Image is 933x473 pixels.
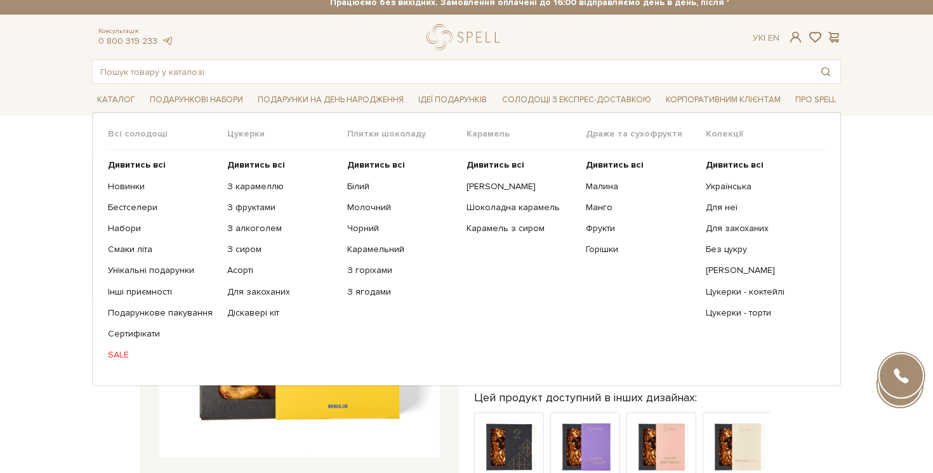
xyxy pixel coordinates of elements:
span: Карамель [466,128,586,140]
div: Каталог [92,112,841,386]
span: Каталог [92,90,140,110]
a: Інші приємності [108,286,218,298]
a: Для закоханих [706,223,816,234]
a: En [768,32,779,43]
a: Білий [347,181,457,192]
a: Чорний [347,223,457,234]
a: SALE [108,349,218,361]
div: Ук [753,32,779,44]
a: Набори [108,223,218,234]
a: З сиром [227,244,337,255]
a: Асорті [227,265,337,276]
span: Консультація: [98,27,173,36]
a: Фрукти [586,223,696,234]
a: Дивитись всі [108,159,218,171]
a: З алкоголем [227,223,337,234]
a: Дивитись всі [347,159,457,171]
a: Карамель з сиром [466,223,576,234]
span: Плитки шоколаду [347,128,466,140]
span: Подарункові набори [145,90,248,110]
b: Дивитись всі [466,159,524,170]
a: З ягодами [347,286,457,298]
a: Унікальні подарунки [108,265,218,276]
a: telegram [161,36,173,46]
a: Новинки [108,181,218,192]
label: Цей продукт доступний в інших дизайнах: [474,390,697,405]
a: Молочний [347,202,457,213]
a: Діскавері кіт [227,307,337,319]
b: Дивитись всі [706,159,764,170]
a: Шоколадна карамель [466,202,576,213]
a: Бестселери [108,202,218,213]
a: Дивитись всі [227,159,337,171]
a: Малина [586,181,696,192]
a: Дивитись всі [466,159,576,171]
a: Подарункове пакування [108,307,218,319]
b: Дивитись всі [586,159,644,170]
a: Корпоративним клієнтам [661,89,786,110]
a: Сертифікати [108,328,218,340]
span: Подарунки на День народження [253,90,409,110]
a: Цукерки - торти [706,307,816,319]
span: Цукерки [227,128,347,140]
b: Дивитись всі [227,159,285,170]
a: Для закоханих [227,286,337,298]
b: Дивитись всі [347,159,405,170]
a: З карамеллю [227,181,337,192]
span: Колекції [706,128,825,140]
span: Драже та сухофрукти [586,128,705,140]
a: Українська [706,181,816,192]
a: З фруктами [227,202,337,213]
span: | [764,32,765,43]
a: Смаки літа [108,244,218,255]
a: Дивитись всі [586,159,696,171]
input: Пошук товару у каталозі [93,60,811,83]
a: Горішки [586,244,696,255]
a: Для неї [706,202,816,213]
a: Солодощі з експрес-доставкою [497,89,656,110]
a: Манго [586,202,696,213]
a: Без цукру [706,244,816,255]
a: Карамельний [347,244,457,255]
a: Дивитись всі [706,159,816,171]
a: 0 800 319 233 [98,36,157,46]
span: Всі солодощі [108,128,227,140]
span: Ідеї подарунків [413,90,492,110]
span: Про Spell [790,90,841,110]
b: Дивитись всі [108,159,166,170]
a: Цукерки - коктейлі [706,286,816,298]
a: logo [427,24,506,50]
a: [PERSON_NAME] [706,265,816,276]
a: З горіхами [347,265,457,276]
button: Пошук товару у каталозі [811,60,840,83]
a: [PERSON_NAME] [466,181,576,192]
